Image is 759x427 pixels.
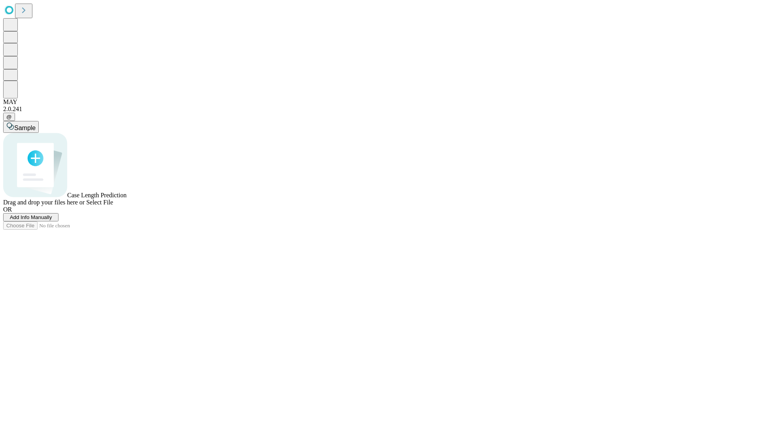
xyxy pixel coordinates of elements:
button: Add Info Manually [3,213,59,221]
div: 2.0.241 [3,106,756,113]
button: @ [3,113,15,121]
span: Select File [86,199,113,206]
span: Case Length Prediction [67,192,126,198]
span: OR [3,206,12,213]
span: Add Info Manually [10,214,52,220]
span: @ [6,114,12,120]
button: Sample [3,121,39,133]
span: Sample [14,125,36,131]
span: Drag and drop your files here or [3,199,85,206]
div: MAY [3,98,756,106]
